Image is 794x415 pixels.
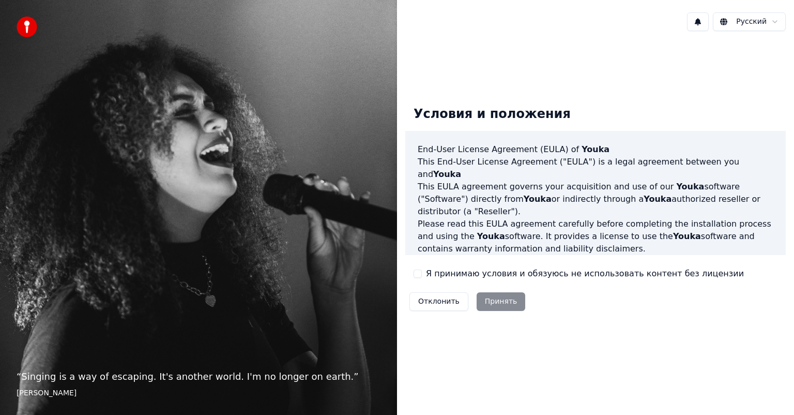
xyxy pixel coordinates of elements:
[418,218,773,255] p: Please read this EULA agreement carefully before completing the installation process and using th...
[676,182,704,191] span: Youka
[477,231,505,241] span: Youka
[524,194,552,204] span: Youka
[418,181,773,218] p: This EULA agreement governs your acquisition and use of our software ("Software") directly from o...
[409,292,468,311] button: Отклонить
[17,388,380,398] footer: [PERSON_NAME]
[582,144,609,154] span: Youka
[17,369,380,384] p: “ Singing is a way of escaping. It's another world. I'm no longer on earth. ”
[673,231,701,241] span: Youka
[644,194,671,204] span: Youka
[405,98,579,131] div: Условия и положения
[418,143,773,156] h3: End-User License Agreement (EULA) of
[418,156,773,181] p: This End-User License Agreement ("EULA") is a legal agreement between you and
[433,169,461,179] span: Youka
[17,17,37,37] img: youka
[418,255,773,305] p: If you register for a free trial of the software, this EULA agreement will also govern that trial...
[426,268,744,280] label: Я принимаю условия и обязуюсь не использовать контент без лицензии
